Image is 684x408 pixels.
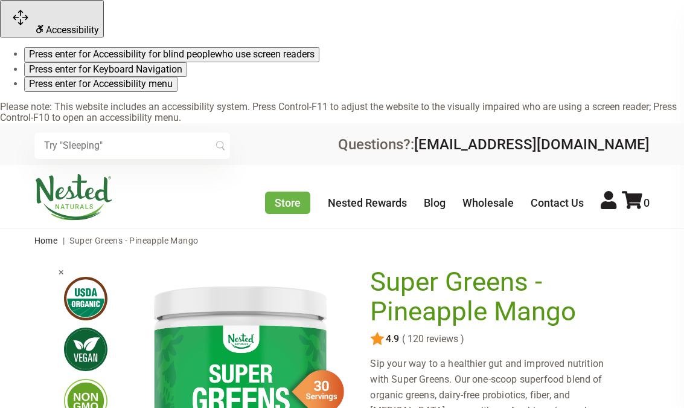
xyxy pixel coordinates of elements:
[385,334,399,345] span: 4.9
[399,334,464,345] span: ( 120 reviews )
[34,132,230,159] input: Try "Sleeping"
[64,277,107,320] img: usdaorganic
[34,236,58,245] a: Home
[328,196,407,209] a: Nested Rewards
[60,236,68,245] span: |
[46,24,99,36] span: Accessibility
[69,236,198,245] span: Super Greens - Pineapple Mango
[24,47,319,62] button: Press enter for Accessibility for blind peoplewho use screen readers
[24,62,187,77] button: Press enter for Keyboard Navigation
[370,267,619,327] h1: Super Greens - Pineapple Mango
[34,174,113,220] img: Nested Naturals
[414,136,650,153] a: [EMAIL_ADDRESS][DOMAIN_NAME]
[24,77,177,91] button: Press enter for Accessibility menu
[59,267,64,278] span: ×
[531,196,584,209] a: Contact Us
[338,137,650,152] div: Questions?:
[265,192,310,214] a: Store
[34,228,650,253] nav: breadcrumbs
[64,328,107,371] img: vegan
[462,196,514,209] a: Wholesale
[622,196,650,209] a: 0
[370,332,385,346] img: star.svg
[424,196,446,209] a: Blog
[215,48,315,60] span: who use screen readers
[644,196,650,209] span: 0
